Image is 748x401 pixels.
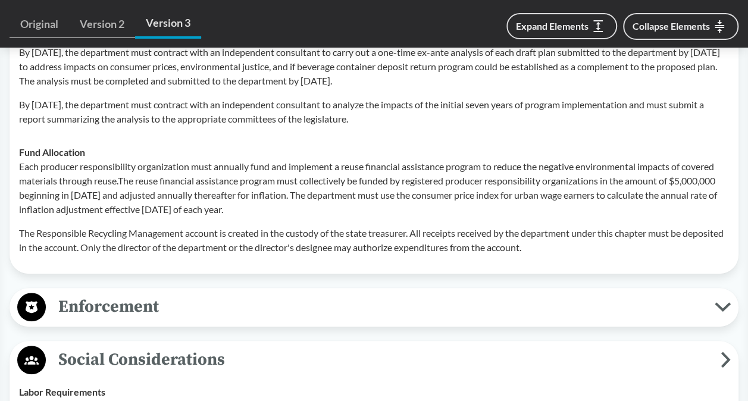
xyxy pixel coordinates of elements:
[46,293,715,320] span: Enforcement
[19,98,729,126] p: By [DATE], the department must contract with an independent consultant to analyze the impacts of ...
[19,159,729,217] p: Each producer responsibility organization must annually fund and implement a reuse financial assi...
[10,11,69,38] a: Original
[19,386,105,397] strong: Labor Requirements
[69,11,135,38] a: Version 2
[19,146,85,158] strong: Fund Allocation
[46,346,721,373] span: Social Considerations
[506,13,617,39] button: Expand Elements
[14,292,734,322] button: Enforcement
[135,10,201,39] a: Version 3
[19,45,729,88] p: By [DATE], the department must contract with an independent consultant to carry out a one-time ex...
[19,226,729,255] p: The Responsible Recycling Management account is created in the custody of the state treasurer. Al...
[14,345,734,375] button: Social Considerations
[623,13,738,40] button: Collapse Elements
